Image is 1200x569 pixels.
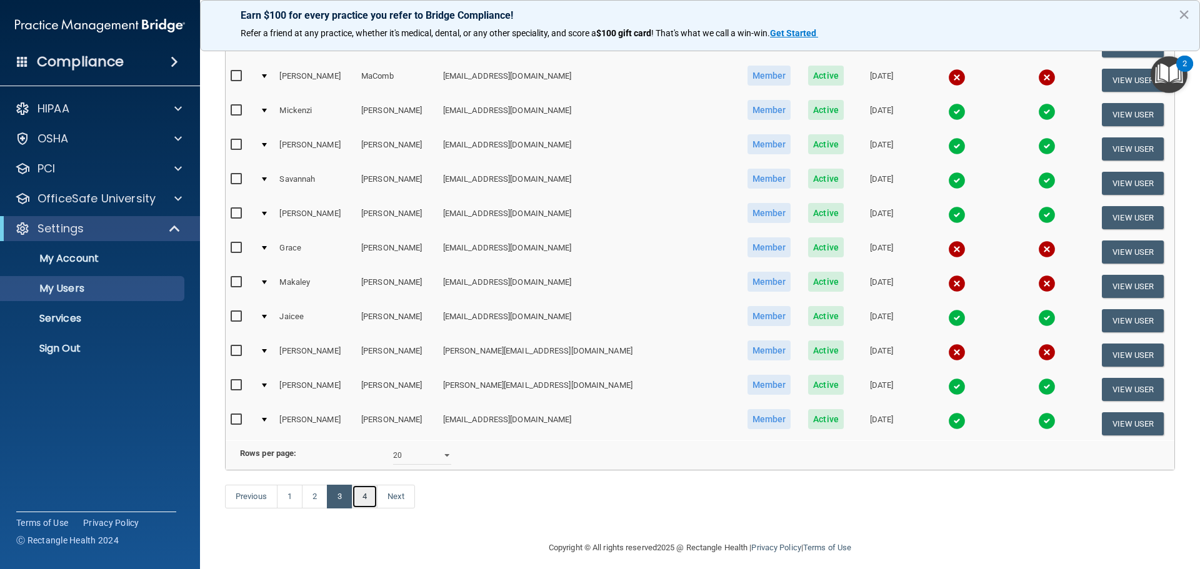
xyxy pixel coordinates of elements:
[274,200,356,235] td: [PERSON_NAME]
[356,372,438,407] td: [PERSON_NAME]
[751,543,801,552] a: Privacy Policy
[747,340,791,360] span: Member
[651,28,770,38] span: ! That's what we call a win-win.
[274,338,356,372] td: [PERSON_NAME]
[852,235,911,269] td: [DATE]
[1038,309,1056,327] img: tick.e7d51cea.svg
[1038,275,1056,292] img: cross.ca9f0e7f.svg
[747,66,791,86] span: Member
[948,172,966,189] img: tick.e7d51cea.svg
[241,9,1159,21] p: Earn $100 for every practice you refer to Bridge Compliance!
[852,200,911,235] td: [DATE]
[747,272,791,292] span: Member
[356,269,438,304] td: [PERSON_NAME]
[747,375,791,395] span: Member
[356,200,438,235] td: [PERSON_NAME]
[1102,378,1164,401] button: View User
[356,407,438,440] td: [PERSON_NAME]
[37,131,69,146] p: OSHA
[241,28,596,38] span: Refer a friend at any practice, whether it's medical, dental, or any other speciality, and score a
[1038,172,1056,189] img: tick.e7d51cea.svg
[438,304,738,338] td: [EMAIL_ADDRESS][DOMAIN_NAME]
[770,28,818,38] a: Get Started
[15,161,182,176] a: PCI
[15,101,182,116] a: HIPAA
[274,407,356,440] td: [PERSON_NAME]
[852,132,911,166] td: [DATE]
[352,485,377,508] a: 4
[948,378,966,395] img: tick.e7d51cea.svg
[15,131,182,146] a: OSHA
[808,409,844,429] span: Active
[770,28,816,38] strong: Get Started
[852,338,911,372] td: [DATE]
[1102,275,1164,298] button: View User
[852,372,911,407] td: [DATE]
[808,66,844,86] span: Active
[356,97,438,132] td: [PERSON_NAME]
[274,269,356,304] td: Makaley
[438,200,738,235] td: [EMAIL_ADDRESS][DOMAIN_NAME]
[1038,69,1056,86] img: cross.ca9f0e7f.svg
[16,534,119,547] span: Ⓒ Rectangle Health 2024
[15,191,182,206] a: OfficeSafe University
[808,100,844,120] span: Active
[1038,103,1056,121] img: tick.e7d51cea.svg
[1178,4,1190,24] button: Close
[438,166,738,200] td: [EMAIL_ADDRESS][DOMAIN_NAME]
[1038,206,1056,224] img: tick.e7d51cea.svg
[302,485,327,508] a: 2
[83,517,139,529] a: Privacy Policy
[377,485,414,508] a: Next
[948,275,966,292] img: cross.ca9f0e7f.svg
[274,132,356,166] td: [PERSON_NAME]
[274,166,356,200] td: Savannah
[438,235,738,269] td: [EMAIL_ADDRESS][DOMAIN_NAME]
[274,63,356,97] td: [PERSON_NAME]
[808,272,844,292] span: Active
[852,63,911,97] td: [DATE]
[438,338,738,372] td: [PERSON_NAME][EMAIL_ADDRESS][DOMAIN_NAME]
[1038,240,1056,258] img: cross.ca9f0e7f.svg
[37,161,55,176] p: PCI
[808,375,844,395] span: Active
[1151,56,1187,93] button: Open Resource Center, 2 new notifications
[225,485,277,508] a: Previous
[356,132,438,166] td: [PERSON_NAME]
[240,448,296,458] b: Rows per page:
[356,63,438,97] td: MaComb
[16,517,68,529] a: Terms of Use
[808,203,844,223] span: Active
[274,372,356,407] td: [PERSON_NAME]
[803,543,851,552] a: Terms of Use
[1102,240,1164,264] button: View User
[852,97,911,132] td: [DATE]
[808,134,844,154] span: Active
[1102,172,1164,195] button: View User
[438,407,738,440] td: [EMAIL_ADDRESS][DOMAIN_NAME]
[852,304,911,338] td: [DATE]
[948,344,966,361] img: cross.ca9f0e7f.svg
[948,309,966,327] img: tick.e7d51cea.svg
[356,235,438,269] td: [PERSON_NAME]
[8,312,179,325] p: Services
[277,485,302,508] a: 1
[1102,309,1164,332] button: View User
[1038,378,1056,395] img: tick.e7d51cea.svg
[948,137,966,155] img: tick.e7d51cea.svg
[15,221,181,236] a: Settings
[438,269,738,304] td: [EMAIL_ADDRESS][DOMAIN_NAME]
[948,103,966,121] img: tick.e7d51cea.svg
[327,485,352,508] a: 3
[37,53,124,71] h4: Compliance
[948,412,966,430] img: tick.e7d51cea.svg
[1038,412,1056,430] img: tick.e7d51cea.svg
[438,63,738,97] td: [EMAIL_ADDRESS][DOMAIN_NAME]
[747,100,791,120] span: Member
[15,13,185,38] img: PMB logo
[274,304,356,338] td: Jaicee
[852,166,911,200] td: [DATE]
[356,166,438,200] td: [PERSON_NAME]
[1038,137,1056,155] img: tick.e7d51cea.svg
[948,206,966,224] img: tick.e7d51cea.svg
